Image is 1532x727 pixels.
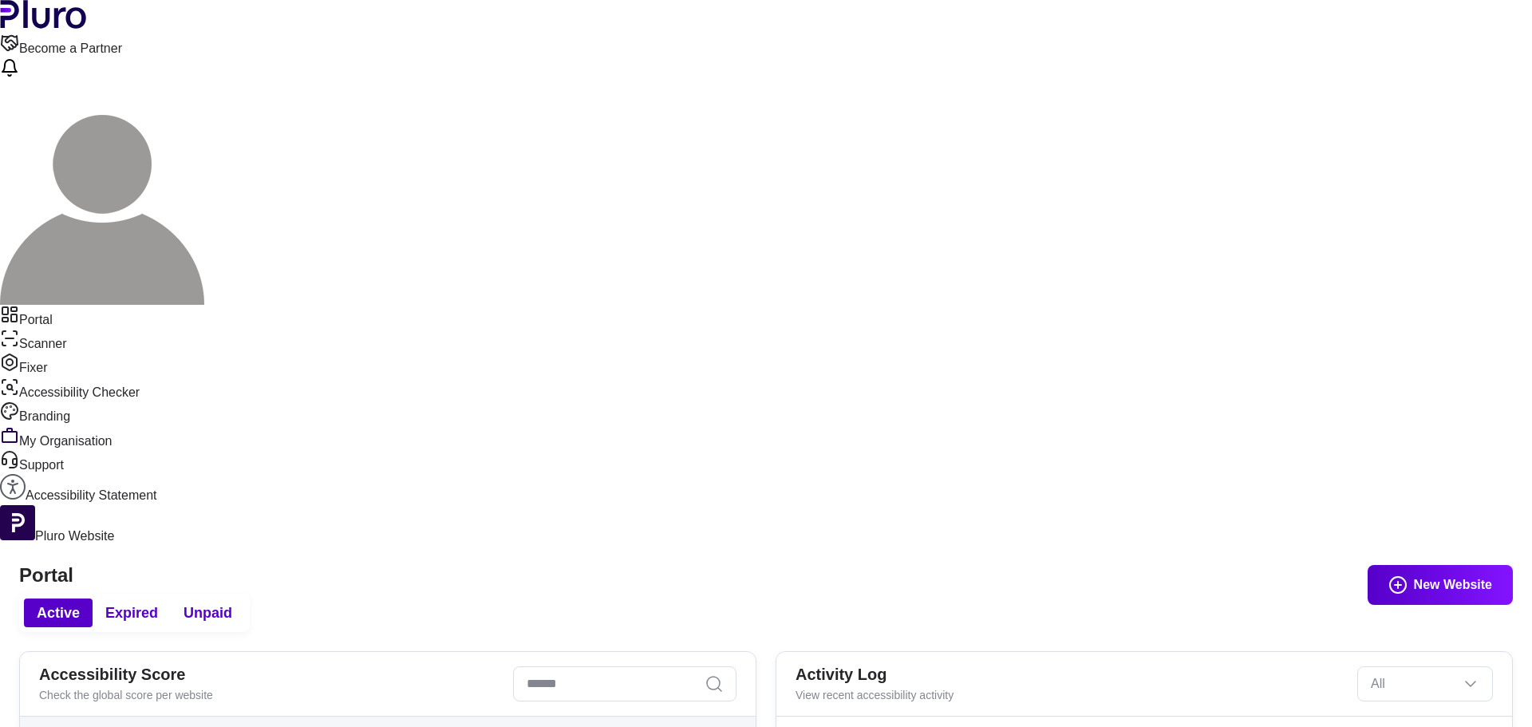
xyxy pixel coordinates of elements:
div: View recent accessibility activity [796,687,1344,703]
span: Unpaid [184,603,232,622]
span: Active [37,603,80,622]
div: Set sorting [1357,666,1493,701]
button: Unpaid [171,599,245,627]
div: Check the global score per website [39,687,500,703]
h2: Activity Log [796,665,1344,684]
h2: Accessibility Score [39,665,500,684]
button: New Website [1368,565,1513,605]
h1: Portal [19,564,1513,587]
button: Active [24,599,93,627]
button: Expired [93,599,171,627]
input: Search [513,666,736,701]
span: Expired [105,603,158,622]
